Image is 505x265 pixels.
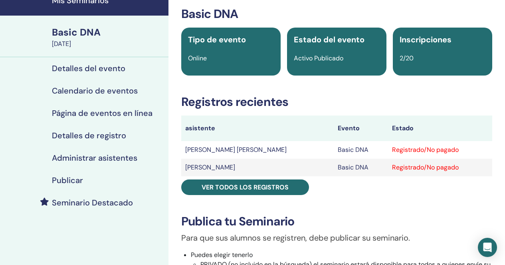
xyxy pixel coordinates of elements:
td: [PERSON_NAME] [PERSON_NAME] [181,141,334,159]
span: Activo Publicado [294,54,343,62]
td: Basic DNA [334,159,388,176]
div: [DATE] [52,39,164,49]
span: Estado del evento [294,34,364,45]
h4: Administrar asistentes [52,153,137,163]
th: Evento [334,116,388,141]
td: Basic DNA [334,141,388,159]
a: Ver todos los registros [181,179,309,195]
span: Inscripciones [400,34,452,45]
span: Ver todos los registros [202,183,289,191]
h4: Calendario de eventos [52,86,138,96]
h3: Publica tu Seminario [181,214,492,229]
th: asistente [181,116,334,141]
span: 2/20 [400,54,414,62]
h4: Seminario Destacado [52,198,133,207]
div: Open Intercom Messenger [478,238,497,257]
h4: Detalles del evento [52,64,125,73]
h4: Publicar [52,175,83,185]
div: Basic DNA [52,26,164,39]
h4: Página de eventos en línea [52,108,152,118]
h4: Detalles de registro [52,131,126,140]
p: Para que sus alumnos se registren, debe publicar su seminario. [181,232,492,244]
th: Estado [388,116,492,141]
span: Online [188,54,207,62]
span: Tipo de evento [188,34,246,45]
h3: Registros recientes [181,95,492,109]
div: Registrado/No pagado [392,145,488,155]
a: Basic DNA[DATE] [47,26,168,49]
td: [PERSON_NAME] [181,159,334,176]
div: Registrado/No pagado [392,163,488,172]
h3: Basic DNA [181,7,492,21]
